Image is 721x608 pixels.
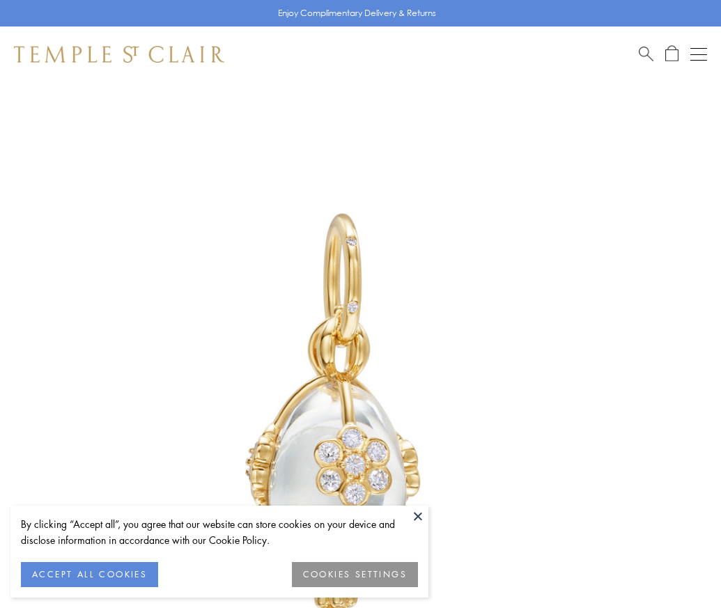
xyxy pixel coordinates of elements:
a: Search [639,45,653,63]
p: Enjoy Complimentary Delivery & Returns [278,6,436,20]
button: COOKIES SETTINGS [292,562,418,587]
button: ACCEPT ALL COOKIES [21,562,158,587]
button: Open navigation [690,46,707,63]
a: Open Shopping Bag [665,45,679,63]
img: Temple St. Clair [14,46,224,63]
div: By clicking “Accept all”, you agree that our website can store cookies on your device and disclos... [21,516,418,548]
